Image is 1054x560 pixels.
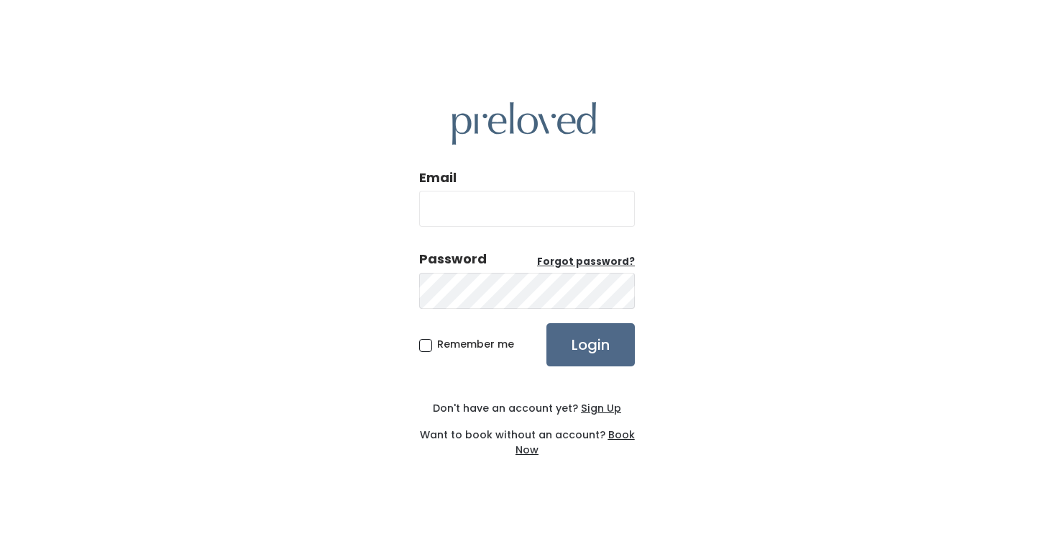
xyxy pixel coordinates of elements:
[419,401,635,416] div: Don't have an account yet?
[537,255,635,268] u: Forgot password?
[546,323,635,366] input: Login
[452,102,596,145] img: preloved logo
[419,250,487,268] div: Password
[581,401,621,415] u: Sign Up
[419,416,635,458] div: Want to book without an account?
[578,401,621,415] a: Sign Up
[419,168,457,187] label: Email
[537,255,635,269] a: Forgot password?
[515,428,635,457] a: Book Now
[437,337,514,351] span: Remember me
